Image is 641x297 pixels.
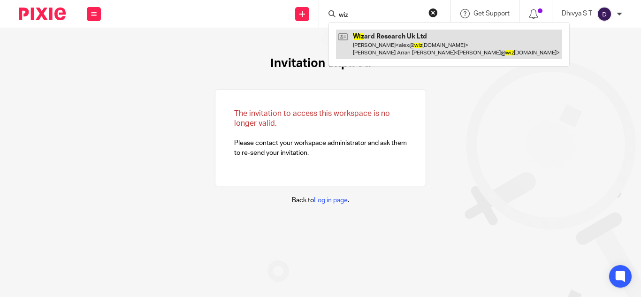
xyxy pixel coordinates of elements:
[562,9,592,18] p: Dhivya S T
[338,11,422,20] input: Search
[473,10,510,17] span: Get Support
[597,7,612,22] img: svg%3E
[234,110,390,127] span: The invitation to access this workspace is no longer valid.
[428,8,438,17] button: Clear
[292,196,349,205] p: Back to .
[19,8,66,20] img: Pixie
[234,109,407,158] p: Please contact your workspace administrator and ask them to re-send your invitation.
[314,197,348,204] a: Log in page
[270,56,371,71] h1: Invitation expired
